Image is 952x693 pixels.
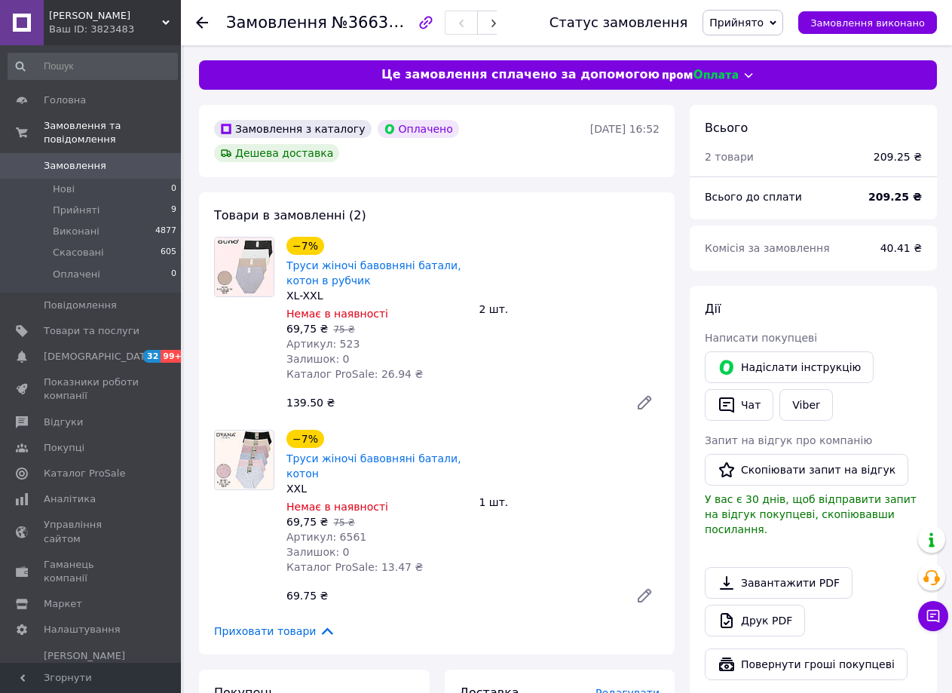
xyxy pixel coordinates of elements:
span: 4877 [155,225,176,238]
span: Немає в наявності [286,308,388,320]
a: Труси жіночі бавовняні батали, котон в рубчик [286,259,461,287]
span: Замовлення [226,14,327,32]
span: Приховати товари [214,623,335,639]
span: 69,75 ₴ [286,516,328,528]
span: Налаштування [44,623,121,636]
input: Пошук [8,53,178,80]
span: Скасовані [53,246,104,259]
a: Редагувати [629,388,660,418]
span: Нові [53,182,75,196]
span: Товари в замовленні (2) [214,208,366,222]
div: −7% [286,430,324,448]
span: Маркет [44,597,82,611]
b: 209.25 ₴ [868,191,922,203]
div: Оплачено [378,120,459,138]
button: Скопіювати запит на відгук [705,454,908,486]
div: Замовлення з каталогу [214,120,372,138]
span: Управління сайтом [44,518,139,545]
span: Залишок: 0 [286,546,350,558]
a: Редагувати [629,581,660,611]
span: Замовлення виконано [810,17,925,29]
span: Каталог ProSale [44,467,125,480]
div: Ваш ID: 3823483 [49,23,181,36]
div: 139.50 ₴ [280,392,623,413]
span: Товари та послуги [44,324,139,338]
div: XXL [286,481,467,496]
button: Надіслати інструкцію [705,351,874,383]
span: 40.41 ₴ [880,242,922,254]
span: Відгуки [44,415,83,429]
span: Немає в наявності [286,501,388,513]
button: Чат [705,389,773,421]
span: У вас є 30 днів, щоб відправити запит на відгук покупцеві, скопіювавши посилання. [705,493,917,535]
span: 0 [171,268,176,281]
span: Дії [705,302,721,316]
span: Артикул: 523 [286,338,360,350]
div: Повернутися назад [196,15,208,30]
button: Повернути гроші покупцеві [705,649,908,680]
span: [PERSON_NAME] та рахунки [44,649,139,691]
div: Статус замовлення [549,15,688,30]
span: №366329907 [332,13,439,32]
span: Оплачені [53,268,100,281]
span: 605 [161,246,176,259]
span: Написати покупцеві [705,332,817,344]
span: 32 [143,350,161,363]
span: Показники роботи компанії [44,376,139,403]
span: Прийнято [709,17,764,29]
span: 2 товари [705,151,754,163]
a: Труси жіночі бавовняні батали, котон [286,452,461,480]
span: Артикул: 6561 [286,531,366,543]
button: Замовлення виконано [798,11,937,34]
span: Повідомлення [44,299,117,312]
span: Замовлення та повідомлення [44,119,181,146]
span: 69,75 ₴ [286,323,328,335]
div: 1 шт. [473,492,666,513]
span: Всього до сплати [705,191,802,203]
a: Viber [779,389,832,421]
span: Гаманець компанії [44,558,139,585]
span: [DEMOGRAPHIC_DATA] [44,350,155,363]
div: −7% [286,237,324,255]
img: Труси жіночі бавовняні батали, котон [215,431,274,489]
a: Завантажити PDF [705,567,853,599]
span: Аналітика [44,492,96,506]
span: Замовлення [44,159,106,173]
span: Леді Тропіканка [49,9,162,23]
span: Прийняті [53,204,99,217]
div: 2 шт. [473,299,666,320]
span: Комісія за замовлення [705,242,830,254]
div: 69.75 ₴ [280,585,623,606]
span: 0 [171,182,176,196]
span: Виконані [53,225,99,238]
div: Дешева доставка [214,144,339,162]
img: Труси жіночі бавовняні батали, котон в рубчик [215,238,274,296]
time: [DATE] 16:52 [590,123,660,135]
span: Головна [44,94,86,107]
span: Це замовлення сплачено за допомогою [381,66,660,84]
span: 9 [171,204,176,217]
div: 209.25 ₴ [874,149,922,164]
span: Залишок: 0 [286,353,350,365]
span: Всього [705,121,748,135]
a: Друк PDF [705,605,805,636]
span: 75 ₴ [333,517,354,528]
span: Каталог ProSale: 26.94 ₴ [286,368,423,380]
span: Запит на відгук про компанію [705,434,872,446]
span: Каталог ProSale: 13.47 ₴ [286,561,423,573]
span: Покупці [44,441,84,455]
span: 75 ₴ [333,324,354,335]
button: Чат з покупцем [918,601,948,631]
div: XL-XXL [286,288,467,303]
span: 99+ [161,350,185,363]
